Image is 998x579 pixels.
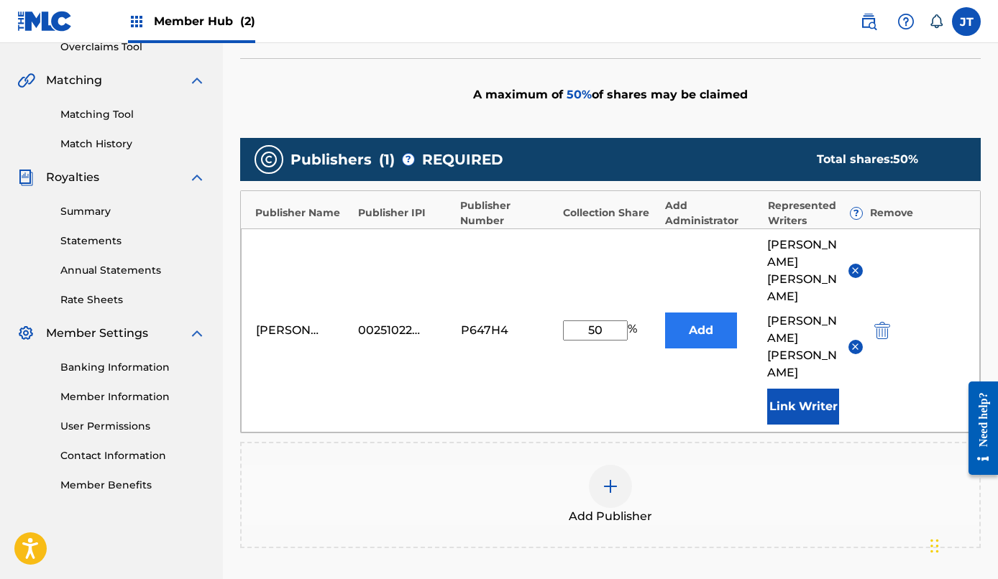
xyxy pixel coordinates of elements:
[767,312,837,381] span: [PERSON_NAME] [PERSON_NAME]
[767,236,837,305] span: [PERSON_NAME] [PERSON_NAME]
[46,169,99,186] span: Royalties
[240,14,255,28] span: (2)
[17,325,35,342] img: Member Settings
[850,265,861,276] img: remove-from-list-button
[188,325,206,342] img: expand
[817,151,952,168] div: Total shares:
[569,508,652,525] span: Add Publisher
[870,205,966,221] div: Remove
[665,312,737,348] button: Add
[60,40,206,55] a: Overclaims Tool
[60,448,206,463] a: Contact Information
[255,205,351,221] div: Publisher Name
[665,198,761,228] div: Add Administrator
[128,13,145,30] img: Top Rightsholders
[240,58,981,131] div: A maximum of of shares may be claimed
[563,205,659,221] div: Collection Share
[958,370,998,486] iframe: Resource Center
[628,320,641,341] span: %
[874,322,890,339] img: 12a2ab48e56ec057fbd8.svg
[60,360,206,375] a: Banking Information
[154,13,255,29] span: Member Hub
[188,72,206,89] img: expand
[851,208,862,219] span: ?
[893,152,918,166] span: 50 %
[460,198,556,228] div: Publisher Number
[930,524,939,568] div: Drag
[17,11,73,32] img: MLC Logo
[60,389,206,404] a: Member Information
[897,13,915,30] img: help
[602,478,619,495] img: add
[358,205,454,221] div: Publisher IPI
[850,341,861,352] img: remove-from-list-button
[422,149,503,170] span: REQUIRED
[60,478,206,493] a: Member Benefits
[46,72,102,89] span: Matching
[290,149,372,170] span: Publishers
[60,136,206,152] a: Match History
[60,107,206,122] a: Matching Tool
[60,263,206,278] a: Annual Statements
[379,149,395,170] span: ( 1 )
[567,88,592,101] span: 50 %
[892,7,920,36] div: Help
[260,151,278,168] img: publishers
[188,169,206,186] img: expand
[60,233,206,249] a: Statements
[926,510,998,579] iframe: Chat Widget
[767,389,839,425] button: Link Writer
[60,204,206,219] a: Summary
[17,72,35,89] img: Matching
[860,13,877,30] img: search
[929,14,943,29] div: Notifications
[60,419,206,434] a: User Permissions
[17,169,35,186] img: Royalties
[952,7,981,36] div: User Menu
[768,198,864,228] div: Represented Writers
[46,325,148,342] span: Member Settings
[403,154,414,165] span: ?
[854,7,883,36] a: Public Search
[60,292,206,307] a: Rate Sheets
